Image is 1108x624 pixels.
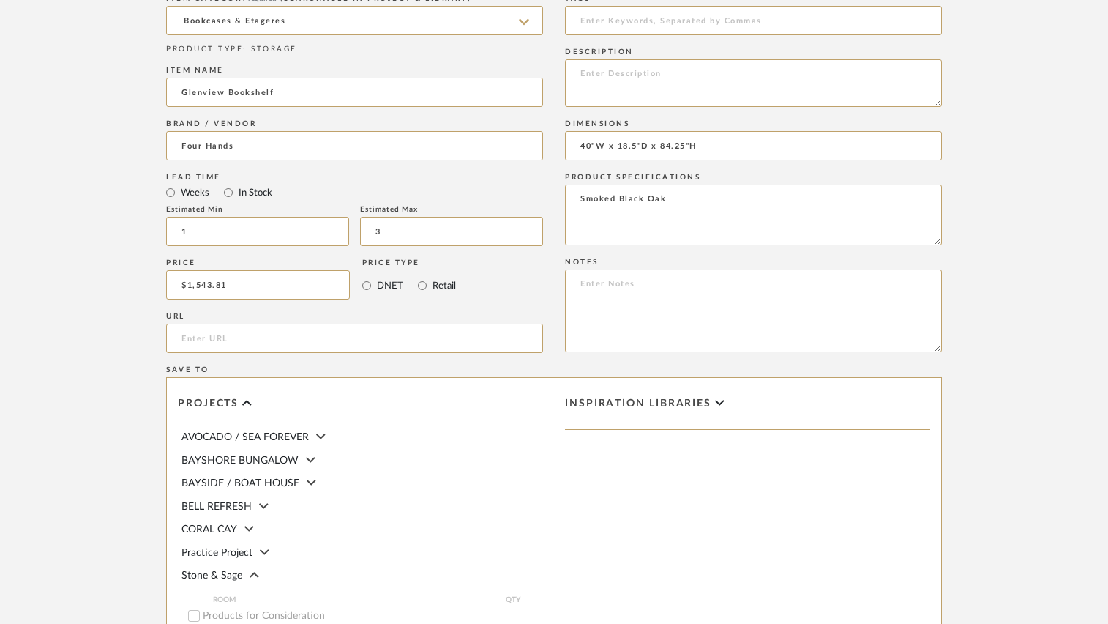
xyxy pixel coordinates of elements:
span: Inspiration libraries [565,398,711,410]
span: QTY [495,594,531,606]
div: URL [166,312,543,321]
div: Item name [166,66,543,75]
span: Projects [178,398,239,410]
mat-radio-group: Select item type [166,183,543,201]
label: DNET [375,278,403,294]
span: : STORAGE [243,45,297,53]
input: Enter URL [166,324,543,353]
div: Save To [166,365,942,374]
div: Notes [565,258,942,267]
input: Estimated Min [166,217,349,246]
div: Product Specifications [565,173,942,182]
div: Estimated Min [166,205,349,214]
span: ROOM [213,594,495,606]
input: Enter Keywords, Separated by Commas [565,6,942,35]
div: Estimated Max [360,205,543,214]
span: AVOCADO / SEA FOREVER [181,432,309,442]
label: Retail [431,278,456,294]
span: Practice Project [181,548,252,558]
span: BAYSHORE BUNGALOW [181,456,299,466]
input: Estimated Max [360,217,543,246]
div: Dimensions [565,119,942,128]
span: CORAL CAY [181,524,237,535]
div: Price [166,259,350,267]
span: BELL REFRESH [181,502,252,512]
label: In Stock [237,185,272,201]
mat-radio-group: Select price type [362,270,456,300]
div: Price Type [362,259,456,267]
div: Description [565,48,942,56]
label: Weeks [179,185,209,201]
input: Enter DNET Price [166,270,350,300]
input: Enter Dimensions [565,131,942,160]
input: Unknown [166,131,543,160]
input: Type a category to search and select [166,6,543,35]
div: Lead Time [166,173,543,182]
div: PRODUCT TYPE [166,44,543,55]
span: Stone & Sage [181,571,242,581]
span: BAYSIDE / BOAT HOUSE [181,478,299,489]
input: Enter Name [166,78,543,107]
div: Brand / Vendor [166,119,543,128]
